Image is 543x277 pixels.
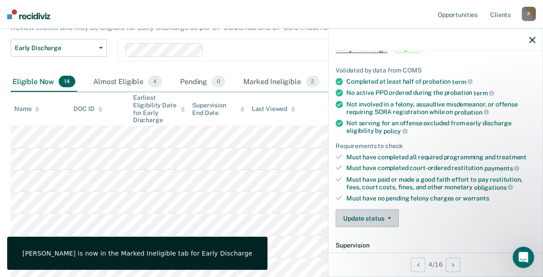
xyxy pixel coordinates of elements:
[211,76,225,87] span: 0
[59,76,75,87] span: 14
[328,252,543,276] div: 4 / 16
[178,72,227,92] div: Pending
[336,209,399,227] button: Update status
[346,77,535,85] div: Completed at least half of probation
[496,153,526,160] span: treatment
[454,108,489,115] span: probation
[91,72,164,92] div: Almost Eligible
[346,100,535,115] div: Not involved in a felony, assaultive misdemeanor, or offense requiring SORA registration while on
[346,195,535,202] div: Must have no pending felony charges or
[446,257,460,272] button: Next Opportunity
[148,76,162,87] span: 4
[22,249,252,257] div: [PERSON_NAME] is now in the Marked Ineligible tab for Early Discharge
[513,247,534,268] iframe: Intercom live chat
[7,9,50,19] img: Recidiviz
[252,105,295,113] div: Last Viewed
[346,119,535,135] div: Not serving for an offense excluded from early discharge eligibility by
[15,44,95,52] span: Early Discharge
[474,183,513,191] span: obligations
[306,76,319,87] span: 2
[346,164,535,172] div: Must have completed court-ordered restitution
[384,127,408,134] span: policy
[346,153,535,161] div: Must have completed all required programming and
[14,105,39,113] div: Name
[192,102,244,117] div: Supervision End Date
[11,72,77,92] div: Eligible Now
[411,257,425,272] button: Previous Opportunity
[346,175,535,191] div: Must have paid or made a good faith effort to pay restitution, fees, court costs, fines, and othe...
[241,72,321,92] div: Marked Ineligible
[452,78,473,85] span: term
[336,142,535,149] div: Requirements to check
[73,105,102,113] div: DOC ID
[474,89,494,97] span: term
[336,66,535,74] div: Validated by data from COMS
[133,94,185,124] div: Earliest Eligibility Date for Early Discharge
[521,7,536,21] div: P
[463,195,489,202] span: warrants
[346,89,535,97] div: No active PPO ordered during the probation
[484,165,520,172] span: payments
[336,242,535,249] dt: Supervision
